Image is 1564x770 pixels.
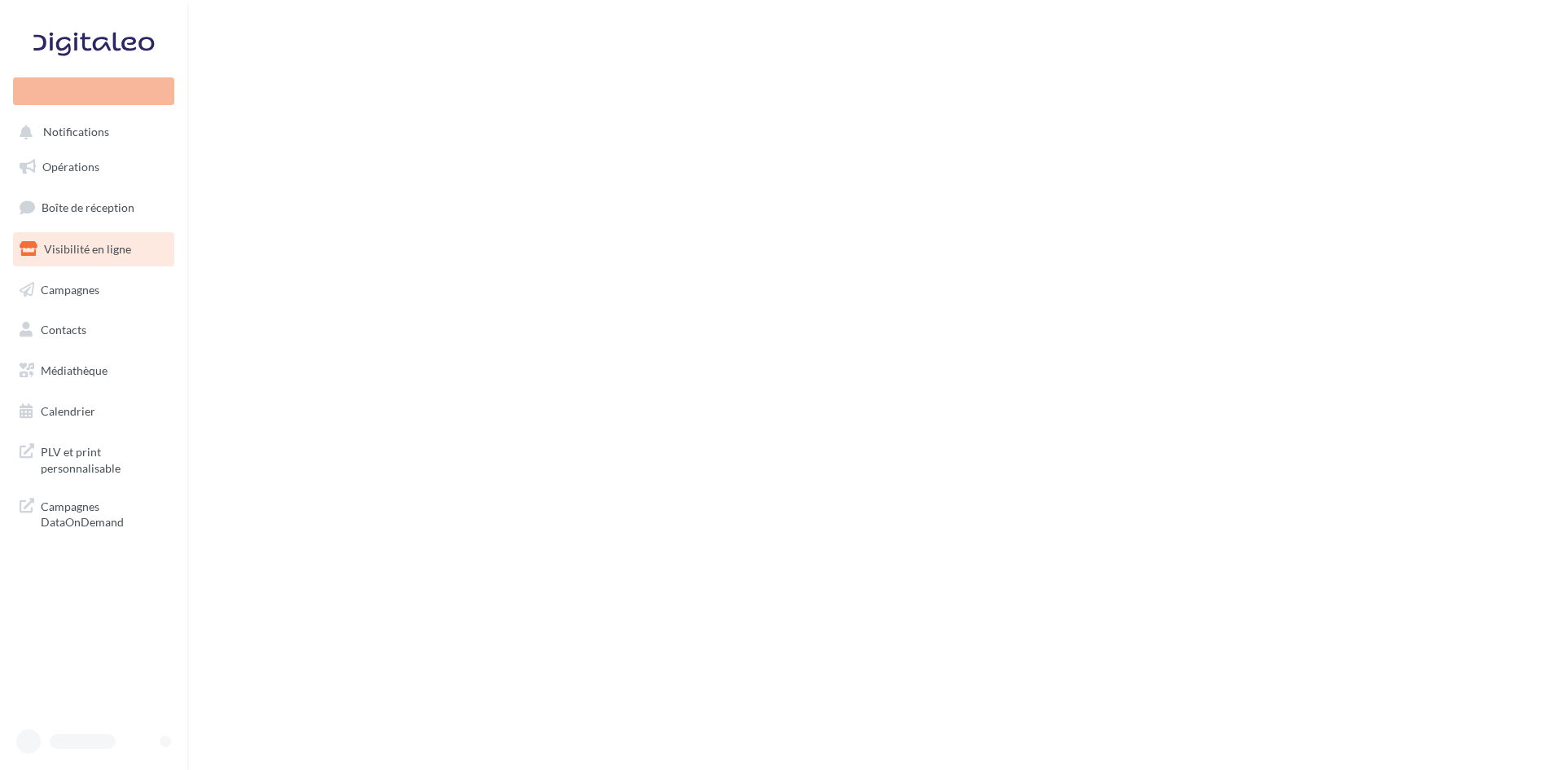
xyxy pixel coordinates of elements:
span: Campagnes DataOnDemand [41,495,168,530]
a: Opérations [10,150,178,184]
a: Boîte de réception [10,190,178,225]
span: PLV et print personnalisable [41,441,168,476]
span: Opérations [42,160,99,174]
span: Contacts [41,323,86,337]
a: PLV et print personnalisable [10,434,178,482]
span: Visibilité en ligne [44,242,131,256]
a: Visibilité en ligne [10,232,178,266]
a: Calendrier [10,394,178,429]
span: Campagnes [41,282,99,296]
div: Nouvelle campagne [13,77,174,105]
span: Boîte de réception [42,200,134,214]
a: Campagnes DataOnDemand [10,489,178,537]
span: Médiathèque [41,363,108,377]
a: Médiathèque [10,354,178,388]
span: Notifications [43,125,109,139]
span: Calendrier [41,404,95,418]
a: Contacts [10,313,178,347]
a: Campagnes [10,273,178,307]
